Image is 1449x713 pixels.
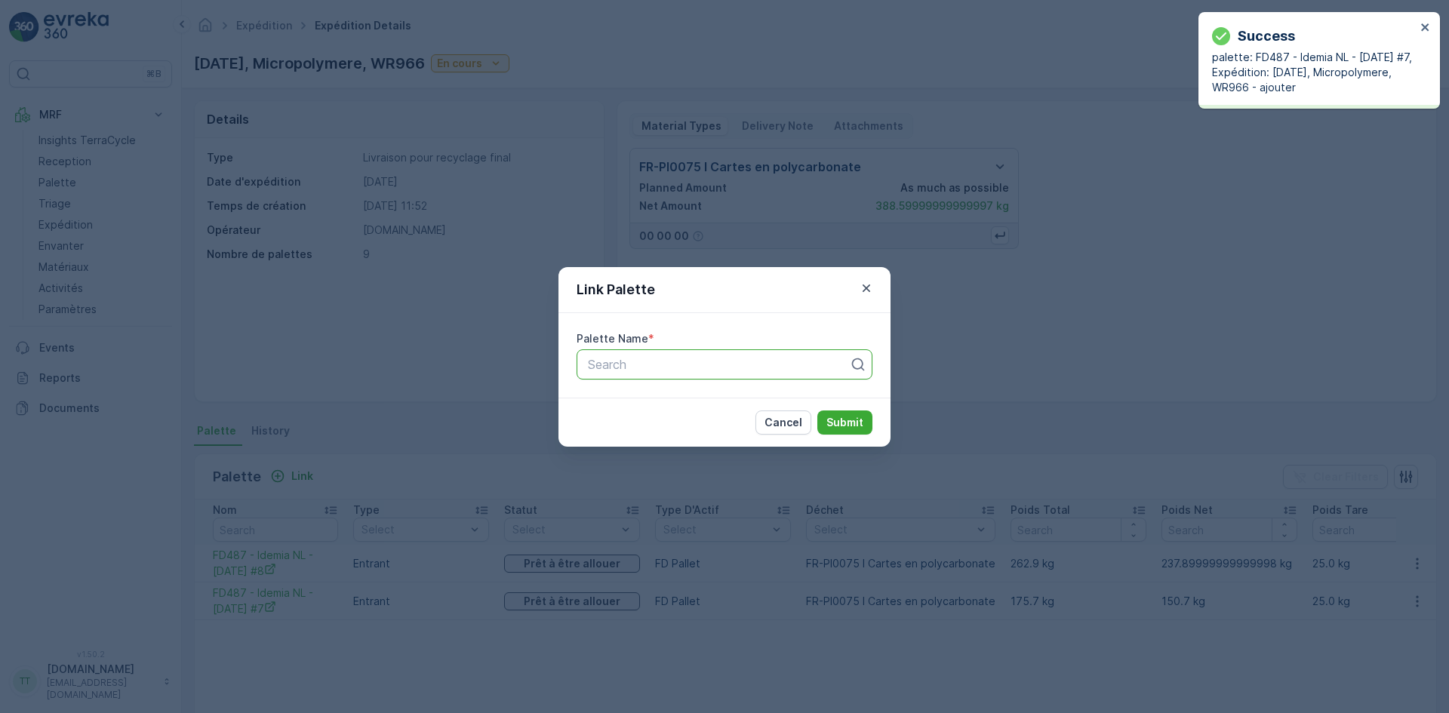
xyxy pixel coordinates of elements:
[588,355,849,373] p: Search
[577,279,655,300] p: Link Palette
[1420,21,1431,35] button: close
[1238,26,1295,47] p: Success
[1212,50,1416,95] p: palette: FD487 - Idemia NL - [DATE] #7, Expédition: [DATE], Micropolymere, WR966 - ajouter
[755,410,811,435] button: Cancel
[817,410,872,435] button: Submit
[577,332,648,345] label: Palette Name
[826,415,863,430] p: Submit
[764,415,802,430] p: Cancel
